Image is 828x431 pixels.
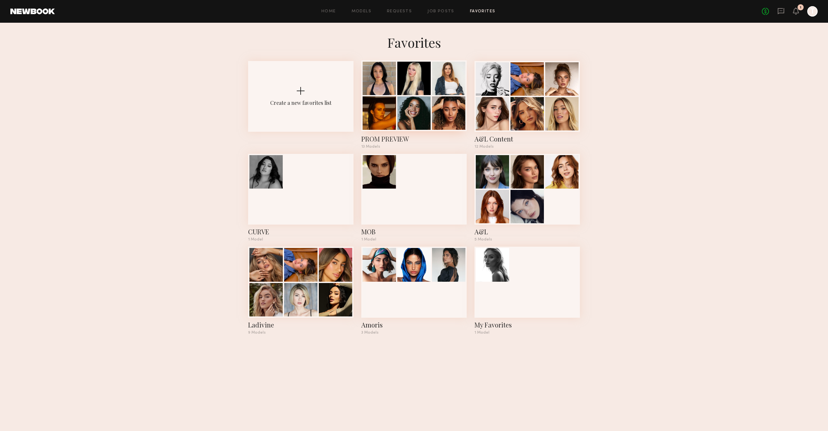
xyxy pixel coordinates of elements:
[800,6,801,9] div: 1
[474,227,580,236] div: A&L
[352,9,371,14] a: Models
[361,320,467,329] div: Amoris
[361,331,467,335] div: 3 Models
[361,247,467,334] a: Amoris3 Models
[361,238,467,241] div: 1 Model
[474,247,580,334] a: My Favorites1 Model
[248,238,354,241] div: 1 Model
[248,154,354,241] a: CURVE1 Model
[248,331,354,335] div: 9 Models
[361,154,467,241] a: MOB1 Model
[248,320,354,329] div: Ladivine
[321,9,336,14] a: Home
[474,238,580,241] div: 5 Models
[248,247,354,334] a: Ladivine9 Models
[361,134,467,143] div: PROM PREVIEW
[474,154,580,241] a: A&L5 Models
[361,61,467,149] a: PROM PREVIEW13 Models
[427,9,454,14] a: Job Posts
[270,99,331,106] div: Create a new favorites list
[470,9,496,14] a: Favorites
[807,6,818,17] a: T
[387,9,412,14] a: Requests
[474,145,580,149] div: 12 Models
[361,145,467,149] div: 13 Models
[361,227,467,236] div: MOB
[474,331,580,335] div: 1 Model
[248,227,354,236] div: CURVE
[474,134,580,143] div: A&L Content
[474,320,580,329] div: My Favorites
[248,61,354,154] button: Create a new favorites list
[474,61,580,149] a: A&L Content12 Models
